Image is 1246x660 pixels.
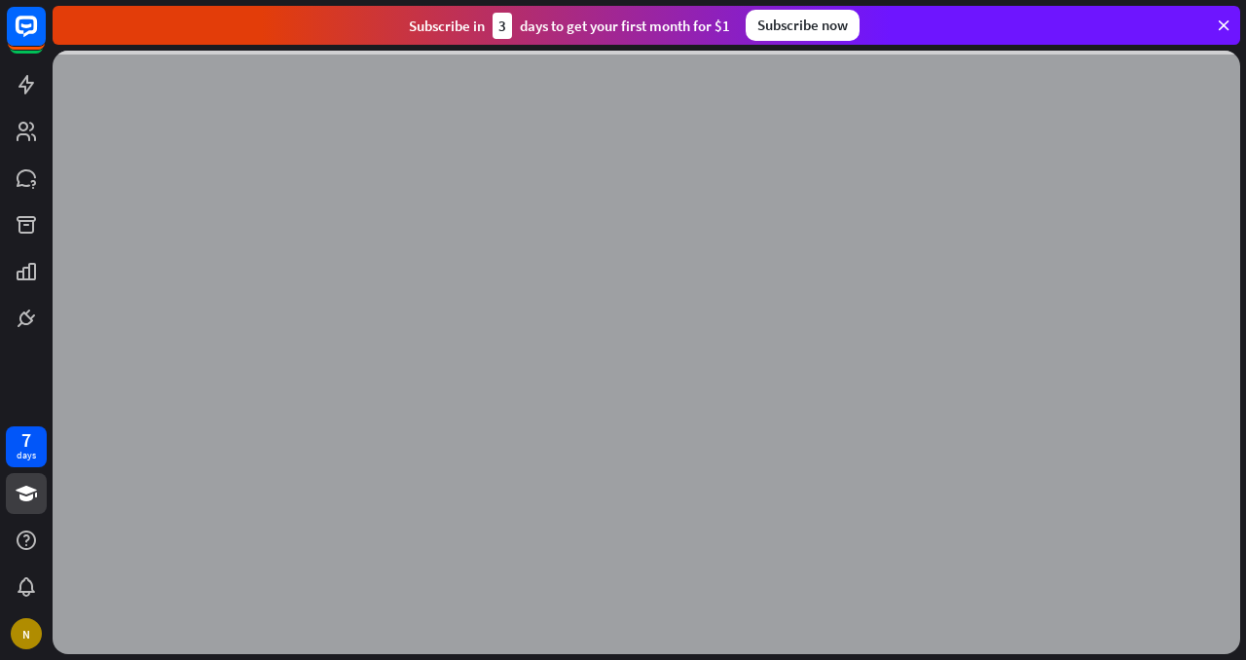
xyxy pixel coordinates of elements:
[6,426,47,467] a: 7 days
[493,13,512,39] div: 3
[409,13,730,39] div: Subscribe in days to get your first month for $1
[17,449,36,462] div: days
[746,10,860,41] div: Subscribe now
[21,431,31,449] div: 7
[11,618,42,649] div: N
